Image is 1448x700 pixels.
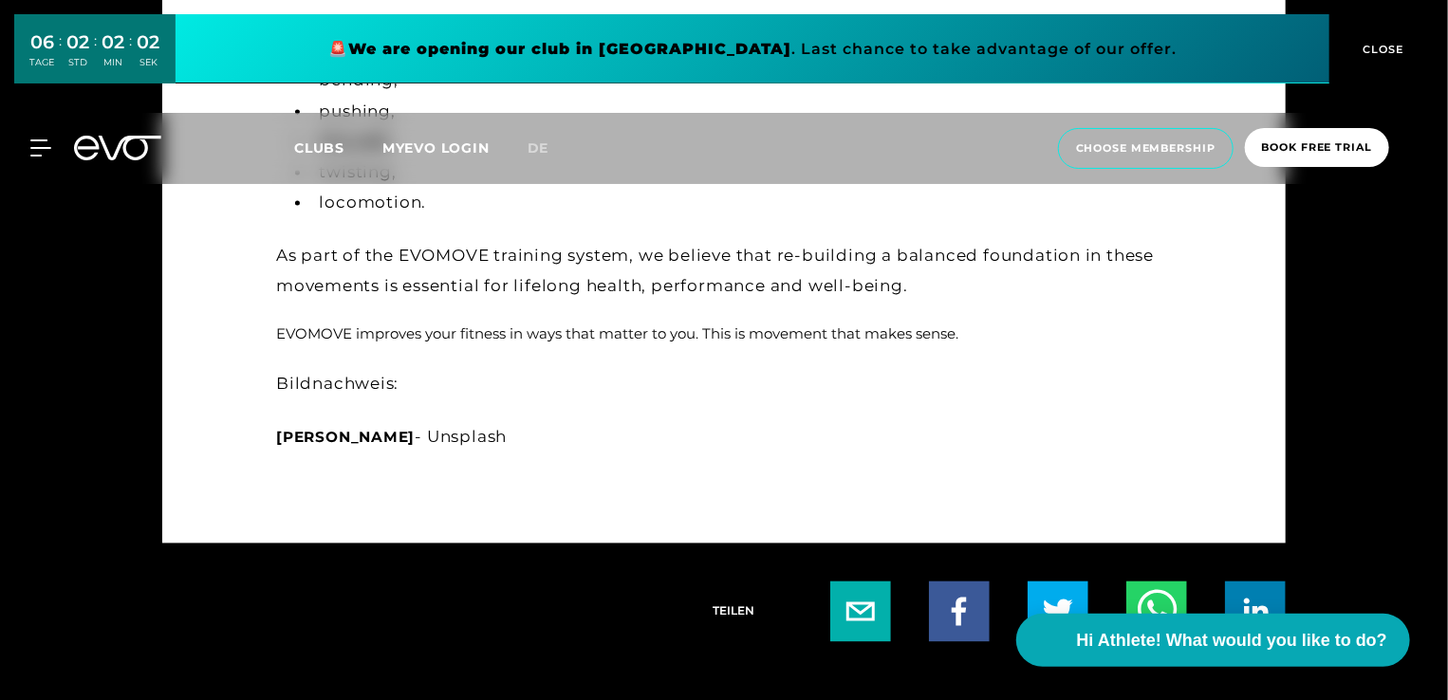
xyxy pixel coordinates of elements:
[30,28,55,56] div: 06
[276,369,1172,399] div: Bildnachweis:
[311,187,1172,217] li: locomotion.
[1076,140,1216,157] span: choose membership
[1225,581,1286,642] button: linkedin
[95,30,98,81] div: :
[1126,581,1187,642] button: whatsapp
[138,56,160,69] div: SEK
[30,56,55,69] div: TAGE
[67,56,90,69] div: STD
[528,139,549,157] span: de
[60,30,63,81] div: :
[294,139,344,157] span: Clubs
[67,28,90,56] div: 02
[1016,614,1410,667] button: Hi Athlete! What would you like to do?
[713,603,754,620] span: Teilen
[102,28,125,56] div: 02
[1239,128,1395,169] a: book free trial
[276,422,1172,452] div: - Unsplash
[102,56,125,69] div: MIN
[830,581,891,642] button: email
[382,139,490,157] a: MYEVO LOGIN
[276,429,415,447] a: [PERSON_NAME]
[528,138,572,159] a: de
[1052,128,1239,169] a: choose membership
[1359,41,1405,58] span: CLOSE
[1329,14,1434,83] button: CLOSE
[929,581,990,642] button: facebook
[138,28,160,56] div: 02
[1262,139,1372,156] span: book free trial
[276,241,1172,303] div: As part of the EVOMOVE training system, we believe that re-building a balanced foundation in thes...
[1077,628,1387,654] span: Hi Athlete! What would you like to do?
[294,138,382,157] a: Clubs
[1028,581,1088,642] button: twitter
[130,30,133,81] div: :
